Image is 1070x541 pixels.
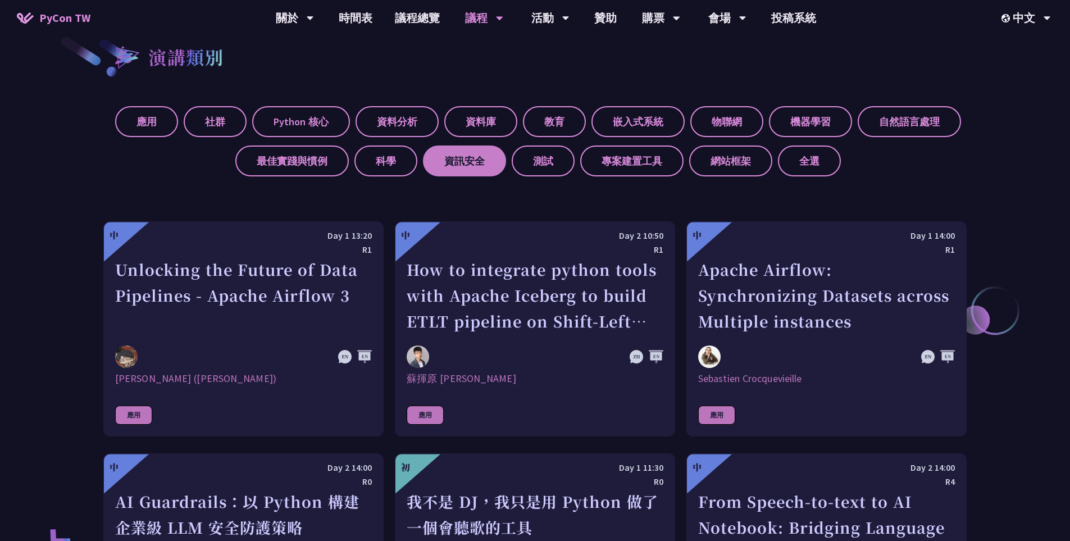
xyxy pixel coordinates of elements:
[686,221,967,437] a: 中 Day 1 14:00 R1 Apache Airflow: Synchronizing Datasets across Multiple instances Sebastien Crocq...
[115,406,152,425] div: 應用
[407,461,663,475] div: Day 1 11:30
[115,475,372,489] div: R0
[395,221,675,437] a: 中 Day 2 10:50 R1 How to integrate python tools with Apache Iceberg to build ETLT pipeline on Shif...
[407,475,663,489] div: R0
[407,257,663,334] div: How to integrate python tools with Apache Iceberg to build ETLT pipeline on Shift-Left Architecture
[115,345,138,368] img: 李唯 (Wei Lee)
[110,461,119,474] div: 中
[858,106,961,137] label: 自然語言處理
[356,106,439,137] label: 資料分析
[6,4,102,32] a: PyCon TW
[407,229,663,243] div: Day 2 10:50
[698,461,955,475] div: Day 2 14:00
[778,146,841,176] label: 全選
[235,146,349,176] label: 最佳實踐與慣例
[698,372,955,385] div: Sebastien Crocquevieille
[693,461,702,474] div: 中
[252,106,350,137] label: Python 核心
[115,229,372,243] div: Day 1 13:20
[698,243,955,257] div: R1
[115,257,372,334] div: Unlocking the Future of Data Pipelines - Apache Airflow 3
[698,257,955,334] div: Apache Airflow: Synchronizing Datasets across Multiple instances
[689,146,772,176] label: 網站框架
[444,106,517,137] label: 資料庫
[580,146,684,176] label: 專案建置工具
[591,106,685,137] label: 嵌入式系統
[110,229,119,242] div: 中
[1001,14,1013,22] img: Locale Icon
[769,106,852,137] label: 機器學習
[103,221,384,437] a: 中 Day 1 13:20 R1 Unlocking the Future of Data Pipelines - Apache Airflow 3 李唯 (Wei Lee) [PERSON_N...
[698,475,955,489] div: R4
[401,229,410,242] div: 中
[423,146,506,176] label: 資訊安全
[523,106,586,137] label: 教育
[148,43,224,70] h2: 演講類別
[698,345,721,368] img: Sebastien Crocquevieille
[407,372,663,385] div: 蘇揮原 [PERSON_NAME]
[115,106,178,137] label: 應用
[17,12,34,24] img: Home icon of PyCon TW 2025
[690,106,763,137] label: 物聯網
[184,106,247,137] label: 社群
[103,35,148,78] img: heading-bullet
[693,229,702,242] div: 中
[698,406,735,425] div: 應用
[401,461,410,474] div: 初
[512,146,575,176] label: 測試
[407,345,429,368] img: 蘇揮原 Mars Su
[407,243,663,257] div: R1
[407,406,444,425] div: 應用
[115,461,372,475] div: Day 2 14:00
[39,10,90,26] span: PyCon TW
[698,229,955,243] div: Day 1 14:00
[115,372,372,385] div: [PERSON_NAME] ([PERSON_NAME])
[354,146,417,176] label: 科學
[115,243,372,257] div: R1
